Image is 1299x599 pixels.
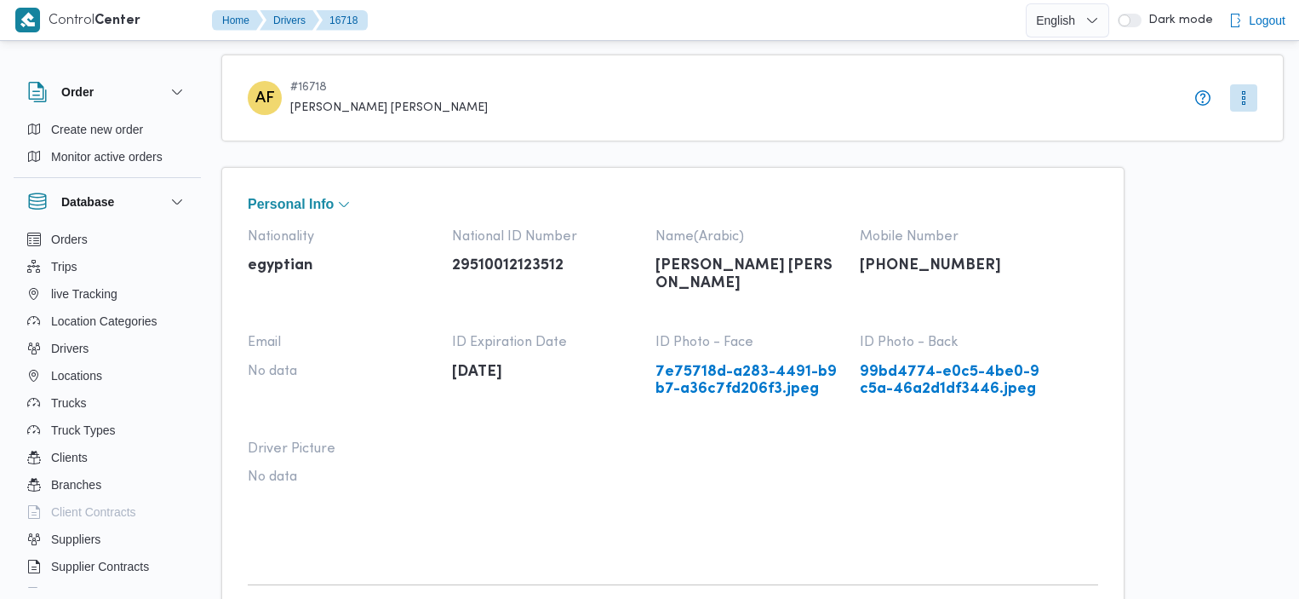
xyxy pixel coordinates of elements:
[860,229,1047,245] span: Mobile Number
[27,82,187,102] button: Order
[1222,3,1292,37] button: Logout
[20,362,194,389] button: Locations
[655,257,843,292] p: [PERSON_NAME] [PERSON_NAME]
[51,529,100,550] span: Suppliers
[290,101,488,115] span: [PERSON_NAME] [PERSON_NAME]
[20,417,194,444] button: Truck Types
[51,447,88,468] span: Clients
[51,502,136,522] span: Client Contracts
[61,192,114,212] h3: Database
[51,420,115,441] span: Truck Types
[248,198,1098,211] button: Personal Info
[15,8,40,32] img: X8yXhbKr1z7QwAAAABJRU5ErkJggg==
[51,475,101,495] span: Branches
[20,280,194,308] button: live Tracking
[51,556,149,577] span: Supplier Contracts
[260,10,319,31] button: Drivers
[248,469,435,485] span: No data
[248,229,435,245] span: Nationality
[20,143,194,170] button: Monitor active orders
[248,364,435,379] span: No data
[51,311,157,331] span: Location Categories
[212,10,263,31] button: Home
[20,226,194,253] button: Orders
[255,81,275,115] span: AF
[452,257,639,275] p: 29510012123512
[452,364,639,382] p: [DATE]
[1230,84,1257,112] button: More
[51,229,88,250] span: Orders
[248,441,435,457] span: Driver Picture
[860,335,1047,350] span: ID Photo - Back
[20,444,194,471] button: Clients
[248,198,334,211] span: Personal Info
[20,308,194,335] button: Location Categories
[860,364,1047,399] a: 99bd4774-e0c5-4be0-9c5a-46a2d1df3446.jpeg
[20,526,194,553] button: Suppliers
[248,335,435,350] span: Email
[1193,88,1213,108] button: info
[655,364,843,399] a: 7e75718d-a283-4491-b9b7-a36c7fd206f3.jpeg
[20,116,194,143] button: Create new order
[51,393,86,413] span: Trucks
[51,366,102,386] span: Locations
[27,192,187,212] button: Database
[20,471,194,498] button: Branches
[1249,10,1285,31] span: Logout
[860,257,1047,275] p: [PHONE_NUMBER]
[248,81,282,115] div: Amaro Fthai Afiefi Mosai
[452,229,639,245] span: National ID Number
[20,253,194,280] button: Trips
[51,147,163,167] span: Monitor active orders
[14,116,201,177] div: Order
[248,216,1098,554] div: Personal Info
[14,226,201,595] div: Database
[20,498,194,526] button: Client Contracts
[20,553,194,580] button: Supplier Contracts
[655,335,843,350] span: ID Photo - Face
[20,389,194,417] button: Trucks
[94,14,140,27] b: Center
[316,10,368,31] button: 16718
[20,335,194,362] button: Drivers
[290,81,488,95] span: # 16718
[248,257,435,275] p: egyptian
[51,284,117,304] span: live Tracking
[1142,14,1213,27] span: Dark mode
[51,256,77,277] span: Trips
[655,229,843,245] span: Name(Arabic)
[452,335,639,350] span: ID Expiration Date
[51,119,143,140] span: Create new order
[61,82,94,102] h3: Order
[51,338,89,359] span: Drivers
